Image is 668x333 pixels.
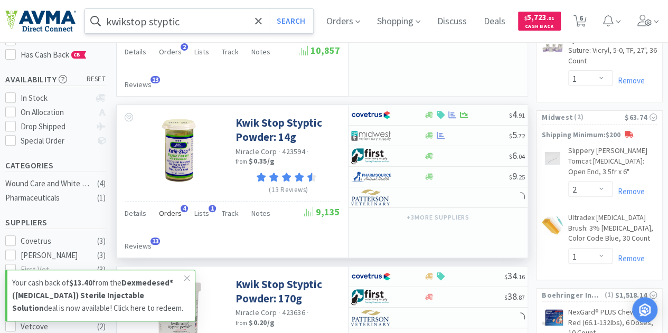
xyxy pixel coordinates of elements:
[351,148,391,164] img: 67d67680309e4a0bb49a5ff0391dcc42_6.png
[304,206,340,218] span: 9,135
[97,235,106,248] div: ( 3 )
[21,92,91,104] div: In Stock
[307,308,309,317] span: ·
[159,47,182,56] span: Orders
[85,9,313,33] input: Search by item, sku, manufacturer, ingredient, size...
[269,9,313,33] button: Search
[156,116,198,184] img: 2acfa768ed4a4834a4c60ec1843157b8_64377.png
[615,289,657,301] div: $1,518.14
[351,310,391,326] img: f5e969b455434c6296c6d81ef179fa71_3.png
[351,128,391,144] img: 4dd14cff54a648ac9e977f0c5da9bc2e_5.png
[524,24,554,31] span: Cash Back
[509,129,525,141] span: 5
[12,277,184,315] p: Your cash back of from the deal is now available! Click here to redeem.
[504,293,507,301] span: $
[351,107,391,123] img: 77fca1acd8b6420a9015268ca798ef17_1.png
[517,153,525,160] span: . 04
[236,116,337,145] a: Kwik Stop Styptic Powder: 14g
[97,177,106,190] div: ( 4 )
[236,158,247,165] span: from
[509,108,525,120] span: 4
[249,318,275,327] strong: $0.20 / g
[433,17,471,26] a: Discuss
[569,18,591,27] a: 6
[625,111,657,123] div: $63.74
[21,120,91,133] div: Drop Shipped
[181,43,188,51] span: 2
[542,37,563,58] img: 9cec99c710b540ea88647b9d01f62cb2_61167.jpeg
[517,273,525,281] span: . 16
[632,297,657,322] div: Open Intercom Messenger
[542,148,563,169] img: f12245ed1b1a43bcaa9517241a37f5ac_112234.jpeg
[299,44,340,56] span: 10,857
[278,147,280,156] span: ·
[351,189,391,205] img: f5e969b455434c6296c6d81ef179fa71_3.png
[613,186,645,196] a: Remove
[150,237,160,245] span: 13
[504,290,525,302] span: 38
[5,216,106,229] h5: Suppliers
[542,309,563,326] img: 9fe46771eb4749efa35fd4268059857b_586782.png
[21,50,87,60] span: Has Cash Back
[5,73,106,85] h5: Availability
[269,185,308,196] p: (13 Reviews)
[542,111,573,123] span: Midwest
[12,278,174,313] strong: Dexmedesed® ([MEDICAL_DATA]) Sterile Injectable Solution
[517,173,525,181] span: . 25
[125,208,146,218] span: Details
[479,17,510,26] a: Deals
[21,263,86,276] div: First Vet
[5,177,91,190] div: Wound Care and White Goods
[573,112,625,122] span: ( 2 )
[568,213,657,248] a: Ultradex [MEDICAL_DATA] Brush: 3% [MEDICAL_DATA], Color Code Blue, 30 Count
[251,47,270,56] span: Notes
[194,47,209,56] span: Lists
[504,273,507,281] span: $
[542,215,563,236] img: 316abbea840c41c6acf01ffa139ab511_166308.jpeg
[5,192,91,204] div: Pharmaceuticals
[251,208,270,218] span: Notes
[351,289,391,305] img: 67d67680309e4a0bb49a5ff0391dcc42_6.png
[278,308,280,317] span: ·
[568,35,657,70] a: Synthetic Absorbable Suture: Vicryl, 5-0, TF, 27", 36 Count
[509,132,512,140] span: $
[222,208,239,218] span: Track
[125,47,146,56] span: Details
[537,130,662,141] p: Shipping Minimum: $200
[613,75,645,85] a: Remove
[509,170,525,182] span: 9
[236,308,277,317] a: Miracle Corp
[351,269,391,284] img: 77fca1acd8b6420a9015268ca798ef17_1.png
[87,74,106,85] span: reset
[524,12,554,22] span: 5,723
[509,173,512,181] span: $
[97,263,106,276] div: ( 3 )
[236,319,247,327] span: from
[282,147,305,156] span: 423594
[159,208,182,218] span: Orders
[222,47,239,56] span: Track
[517,132,525,140] span: . 72
[236,277,337,306] a: Kwik Stop Styptic Powder: 170g
[181,205,188,212] span: 4
[5,159,106,172] h5: Categories
[524,15,527,22] span: $
[21,235,86,248] div: Covetrus
[603,290,615,300] span: ( 1 )
[21,249,86,262] div: [PERSON_NAME]
[307,147,309,156] span: ·
[568,146,657,181] a: Slippery [PERSON_NAME] Tomcat [MEDICAL_DATA]: Open End, 3.5fr x 6"
[518,7,561,35] a: $5,723.01Cash Back
[194,208,209,218] span: Lists
[547,15,554,22] span: . 01
[69,278,92,288] strong: $13.40
[509,153,512,160] span: $
[509,111,512,119] span: $
[509,149,525,161] span: 6
[5,10,76,32] img: e4e33dab9f054f5782a47901c742baa9_102.png
[97,192,106,204] div: ( 1 )
[236,147,277,156] a: Miracle Corp
[517,111,525,119] span: . 91
[150,76,160,83] span: 13
[351,169,391,185] img: 7915dbd3f8974342a4dc3feb8efc1740_58.png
